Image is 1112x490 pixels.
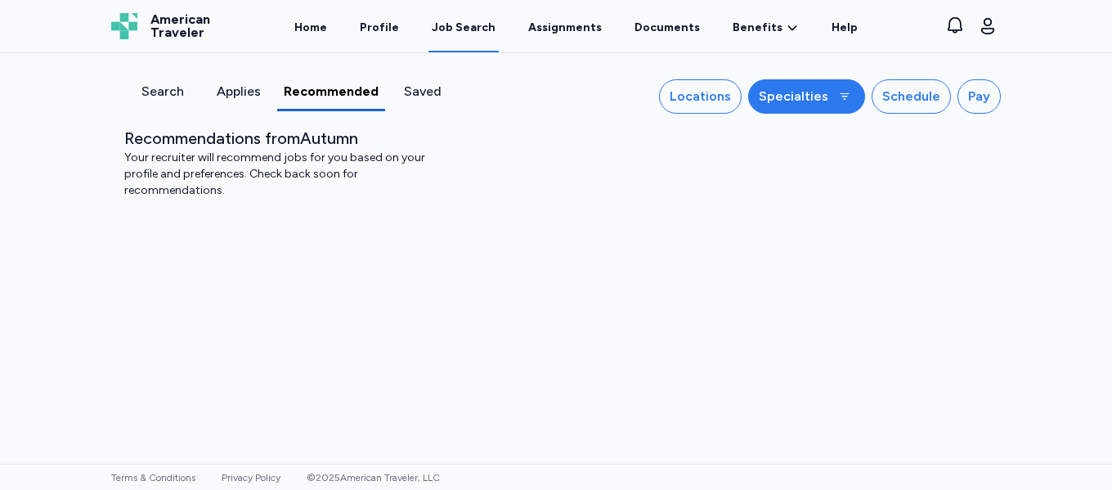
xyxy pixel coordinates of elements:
a: Terms & Conditions [111,472,195,483]
div: Specialties [759,87,828,106]
span: Benefits [733,20,782,36]
div: Applies [207,82,270,101]
div: Search [131,82,194,101]
div: Your recruiter will recommend jobs for you based on your profile and preferences. Check back soon... [124,150,448,199]
div: Pay [968,87,990,106]
div: Recommended [284,82,379,101]
a: Job Search [428,2,499,52]
a: Privacy Policy [222,472,280,483]
div: Saved [392,82,455,101]
div: Schedule [882,87,940,106]
button: Locations [659,79,742,114]
button: Pay [957,79,1001,114]
img: Logo [111,13,137,39]
div: Locations [670,87,731,106]
div: Recommendations from Autumn [124,127,448,150]
div: Job Search [432,20,495,36]
a: Benefits [733,20,799,36]
button: Specialties [748,79,865,114]
button: Schedule [872,79,951,114]
span: © 2025 American Traveler, LLC [307,472,440,483]
span: American Traveler [150,13,210,39]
